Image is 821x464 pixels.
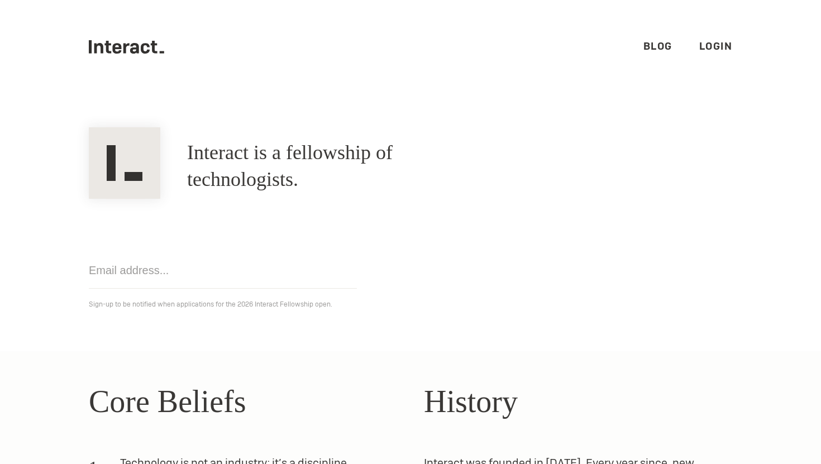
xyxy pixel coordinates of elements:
[187,140,489,193] h1: Interact is a fellowship of technologists.
[89,127,160,199] img: Interact Logo
[89,378,397,425] h2: Core Beliefs
[424,378,732,425] h2: History
[643,40,672,52] a: Blog
[699,40,733,52] a: Login
[89,252,357,289] input: Email address...
[89,298,732,311] p: Sign-up to be notified when applications for the 2026 Interact Fellowship open.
